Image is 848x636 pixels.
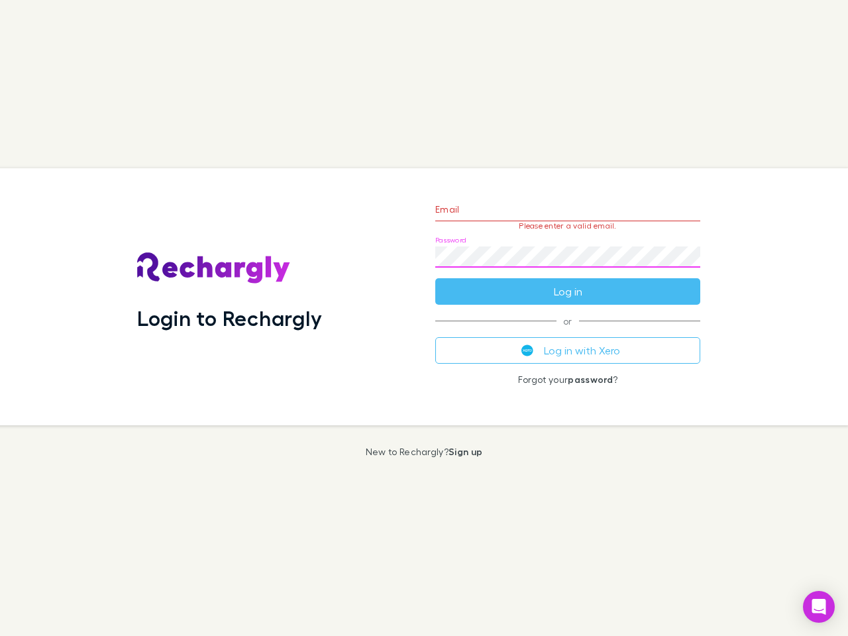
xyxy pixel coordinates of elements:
[435,235,466,245] label: Password
[435,374,700,385] p: Forgot your ?
[568,374,613,385] a: password
[449,446,482,457] a: Sign up
[137,305,322,331] h1: Login to Rechargly
[435,337,700,364] button: Log in with Xero
[366,447,483,457] p: New to Rechargly?
[435,278,700,305] button: Log in
[435,221,700,231] p: Please enter a valid email.
[137,252,291,284] img: Rechargly's Logo
[521,344,533,356] img: Xero's logo
[803,591,835,623] div: Open Intercom Messenger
